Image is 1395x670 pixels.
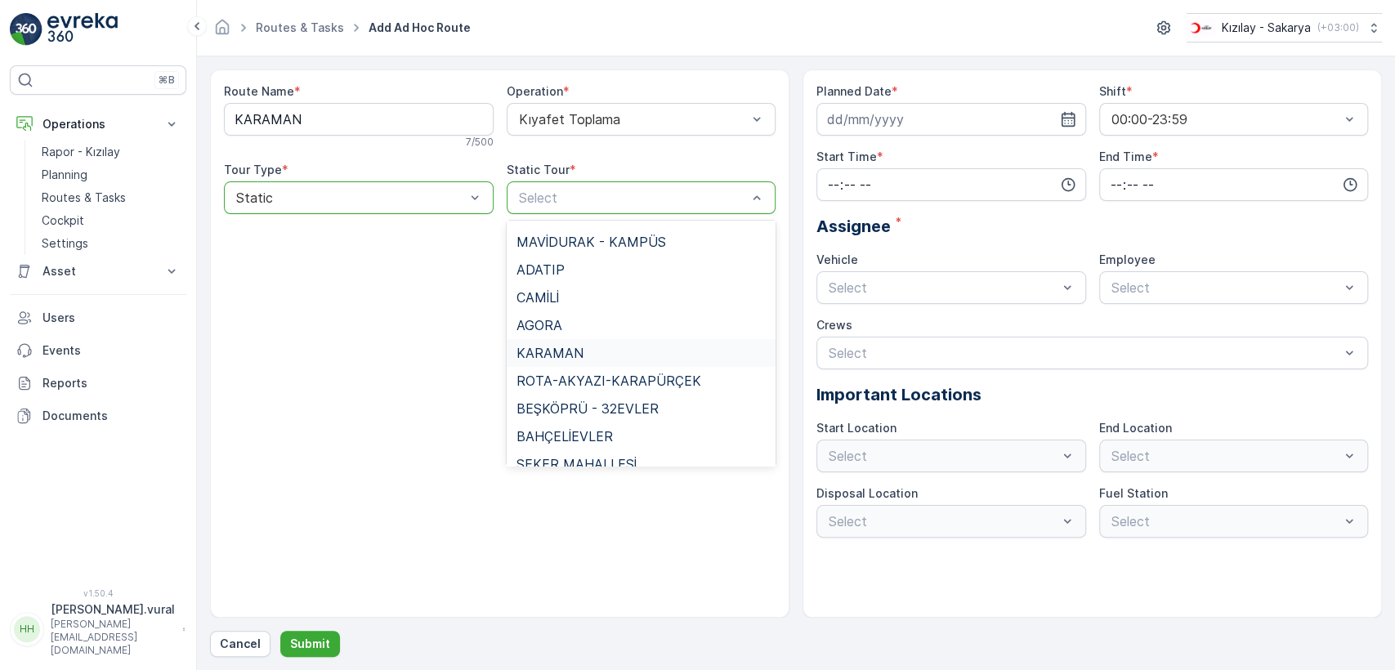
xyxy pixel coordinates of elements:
[42,144,120,160] p: Rapor - Kızılay
[816,486,918,500] label: Disposal Location
[42,116,154,132] p: Operations
[35,186,186,209] a: Routes & Tasks
[816,252,858,266] label: Vehicle
[1222,20,1311,36] p: Kızılay - Sakarya
[507,163,570,176] label: Static Tour
[516,318,562,333] span: AGORA
[516,373,701,388] span: ROTA-AKYAZI-KARAPÜRÇEK
[816,103,1086,136] input: dd/mm/yyyy
[1099,150,1152,163] label: End Time
[290,636,330,652] p: Submit
[466,136,494,149] p: 7 / 500
[516,457,637,471] span: ŞEKER MAHALLESİ
[10,301,186,334] a: Users
[51,618,175,657] p: [PERSON_NAME][EMAIL_ADDRESS][DOMAIN_NAME]
[14,616,40,642] div: HH
[816,318,852,332] label: Crews
[1317,21,1359,34] p: ( +03:00 )
[516,262,565,277] span: ADATIP
[42,263,154,279] p: Asset
[42,408,180,424] p: Documents
[1099,421,1172,435] label: End Location
[1187,19,1215,37] img: k%C4%B1z%C4%B1lay_DTAvauz.png
[519,188,748,208] p: Select
[35,209,186,232] a: Cockpit
[159,74,175,87] p: ⌘B
[816,150,877,163] label: Start Time
[1099,84,1126,98] label: Shift
[35,141,186,163] a: Rapor - Kızılay
[256,20,344,34] a: Routes & Tasks
[816,84,892,98] label: Planned Date
[1099,252,1156,266] label: Employee
[42,190,126,206] p: Routes & Tasks
[829,278,1057,297] p: Select
[10,601,186,657] button: HH[PERSON_NAME].vural[PERSON_NAME][EMAIL_ADDRESS][DOMAIN_NAME]
[42,167,87,183] p: Planning
[516,429,613,444] span: BAHÇELİEVLER
[10,588,186,598] span: v 1.50.4
[816,214,891,239] span: Assignee
[210,631,271,657] button: Cancel
[10,13,42,46] img: logo
[816,382,1368,407] p: Important Locations
[507,84,563,98] label: Operation
[516,207,562,221] span: YAZLIK
[42,212,84,229] p: Cockpit
[816,421,896,435] label: Start Location
[224,84,294,98] label: Route Name
[1111,278,1340,297] p: Select
[42,375,180,391] p: Reports
[35,232,186,255] a: Settings
[42,310,180,326] p: Users
[51,601,175,618] p: [PERSON_NAME].vural
[10,108,186,141] button: Operations
[213,25,231,38] a: Homepage
[220,636,261,652] p: Cancel
[10,255,186,288] button: Asset
[516,401,659,416] span: BEŞKÖPRÜ - 32EVLER
[47,13,118,46] img: logo_light-DOdMpM7g.png
[10,334,186,367] a: Events
[35,163,186,186] a: Planning
[1187,13,1382,42] button: Kızılay - Sakarya(+03:00)
[280,631,340,657] button: Submit
[10,400,186,432] a: Documents
[516,346,583,360] span: KARAMAN
[42,235,88,252] p: Settings
[224,163,282,176] label: Tour Type
[365,20,474,36] span: Add Ad Hoc Route
[42,342,180,359] p: Events
[516,290,559,305] span: CAMİLİ
[829,343,1339,363] p: Select
[1099,486,1168,500] label: Fuel Station
[516,234,666,249] span: MAVİDURAK - KAMPÜS
[10,367,186,400] a: Reports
